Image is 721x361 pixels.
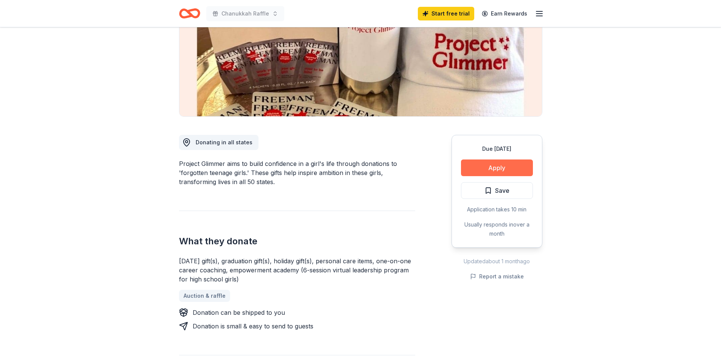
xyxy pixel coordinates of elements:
div: Updated about 1 month ago [452,257,542,266]
button: Save [461,182,533,199]
a: Start free trial [418,7,474,20]
a: Auction & raffle [179,290,230,302]
button: Chanukkah Raffle [206,6,284,21]
div: Project Glimmer aims to build confidence in a girl's life through donations to 'forgotten teenage... [179,159,415,186]
span: Chanukkah Raffle [221,9,269,18]
span: Save [495,186,509,195]
div: Due [DATE] [461,144,533,153]
a: Earn Rewards [477,7,532,20]
button: Apply [461,159,533,176]
div: Donation can be shipped to you [193,308,285,317]
a: Home [179,5,200,22]
div: [DATE] gift(s), graduation gift(s), holiday gift(s), personal care items, one-on-one career coach... [179,256,415,284]
h2: What they donate [179,235,415,247]
button: Report a mistake [470,272,524,281]
div: Donation is small & easy to send to guests [193,322,313,331]
div: Usually responds in over a month [461,220,533,238]
div: Application takes 10 min [461,205,533,214]
span: Donating in all states [196,139,252,145]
